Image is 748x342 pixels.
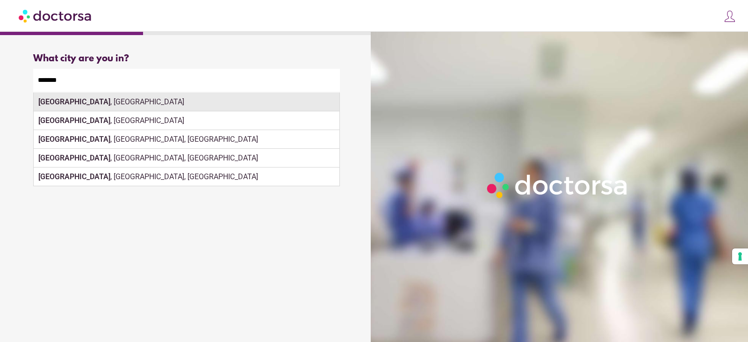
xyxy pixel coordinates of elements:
div: , [GEOGRAPHIC_DATA], [GEOGRAPHIC_DATA] [34,167,339,186]
img: icons8-customer-100.png [723,10,736,23]
strong: [GEOGRAPHIC_DATA] [38,153,110,162]
div: , [GEOGRAPHIC_DATA], [GEOGRAPHIC_DATA] [34,149,339,167]
div: , [GEOGRAPHIC_DATA], [GEOGRAPHIC_DATA] [34,130,339,149]
div: , [GEOGRAPHIC_DATA] [34,111,339,130]
strong: [GEOGRAPHIC_DATA] [38,116,110,125]
button: Your consent preferences for tracking technologies [732,248,748,264]
img: Logo-Doctorsa-trans-White-partial-flat.png [483,168,633,202]
div: , [GEOGRAPHIC_DATA] [34,93,339,111]
strong: [GEOGRAPHIC_DATA] [38,172,110,181]
strong: [GEOGRAPHIC_DATA] [38,97,110,106]
div: What city are you in? [33,53,340,64]
img: Doctorsa.com [19,5,93,26]
div: Make sure the city you pick is where you need assistance. [33,92,340,112]
strong: [GEOGRAPHIC_DATA] [38,135,110,144]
